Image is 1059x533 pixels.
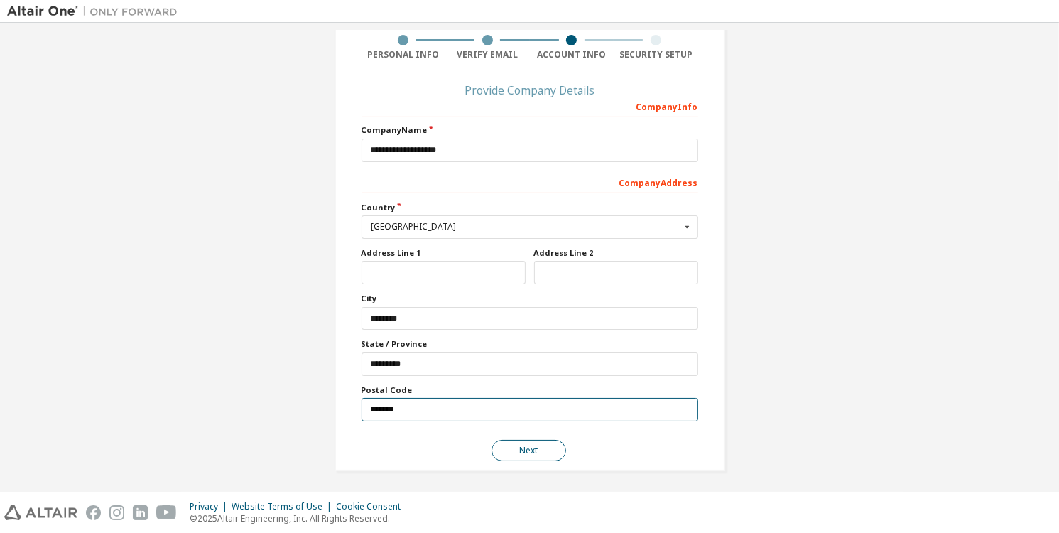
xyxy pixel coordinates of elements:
div: Verify Email [445,49,530,60]
div: [GEOGRAPHIC_DATA] [371,222,680,231]
label: Company Name [362,124,698,136]
label: Postal Code [362,384,698,396]
div: Privacy [190,501,232,512]
label: City [362,293,698,304]
img: youtube.svg [156,505,177,520]
div: Website Terms of Use [232,501,336,512]
label: Country [362,202,698,213]
div: Security Setup [614,49,698,60]
div: Account Info [530,49,614,60]
img: linkedin.svg [133,505,148,520]
label: Address Line 2 [534,247,698,259]
img: Altair One [7,4,185,18]
div: Personal Info [362,49,446,60]
div: Provide Company Details [362,86,698,95]
img: altair_logo.svg [4,505,77,520]
label: State / Province [362,338,698,350]
img: facebook.svg [86,505,101,520]
button: Next [492,440,566,461]
div: Company Info [362,95,698,117]
img: instagram.svg [109,505,124,520]
div: Cookie Consent [336,501,409,512]
div: Company Address [362,171,698,193]
label: Address Line 1 [362,247,526,259]
p: © 2025 Altair Engineering, Inc. All Rights Reserved. [190,512,409,524]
